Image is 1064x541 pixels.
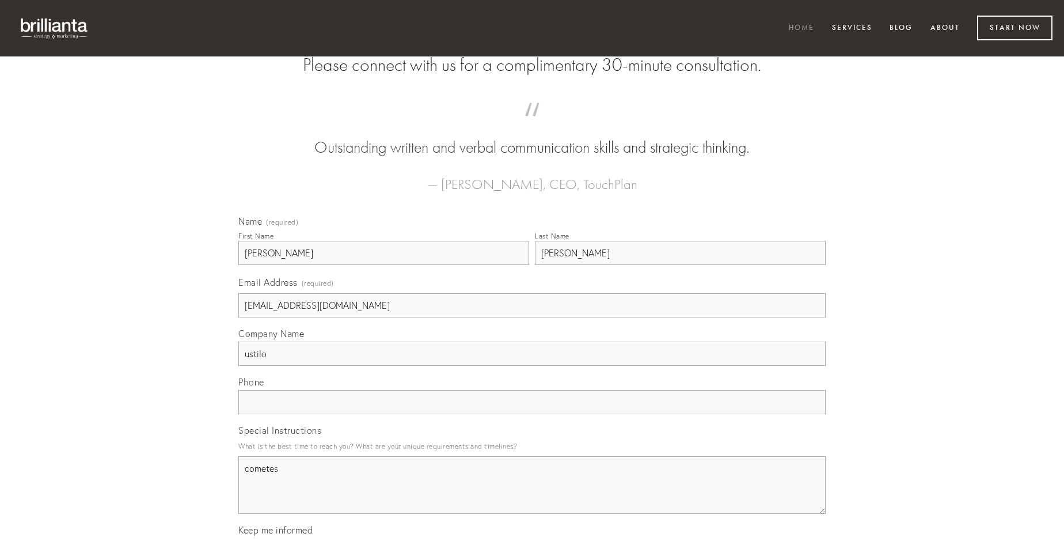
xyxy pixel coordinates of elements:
[302,275,334,291] span: (required)
[257,114,807,159] blockquote: Outstanding written and verbal communication skills and strategic thinking.
[266,219,298,226] span: (required)
[238,215,262,227] span: Name
[781,19,822,38] a: Home
[238,54,826,76] h2: Please connect with us for a complimentary 30-minute consultation.
[238,425,321,436] span: Special Instructions
[824,19,880,38] a: Services
[238,232,273,240] div: First Name
[535,232,569,240] div: Last Name
[882,19,920,38] a: Blog
[257,114,807,137] span: “
[12,12,98,45] img: brillianta - research, strategy, marketing
[238,456,826,514] textarea: cometes
[238,277,298,288] span: Email Address
[238,438,826,454] p: What is the best time to reach you? What are your unique requirements and timelines?
[238,376,264,388] span: Phone
[238,328,304,339] span: Company Name
[977,16,1052,40] a: Start Now
[238,524,313,536] span: Keep me informed
[257,159,807,196] figcaption: — [PERSON_NAME], CEO, TouchPlan
[923,19,967,38] a: About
